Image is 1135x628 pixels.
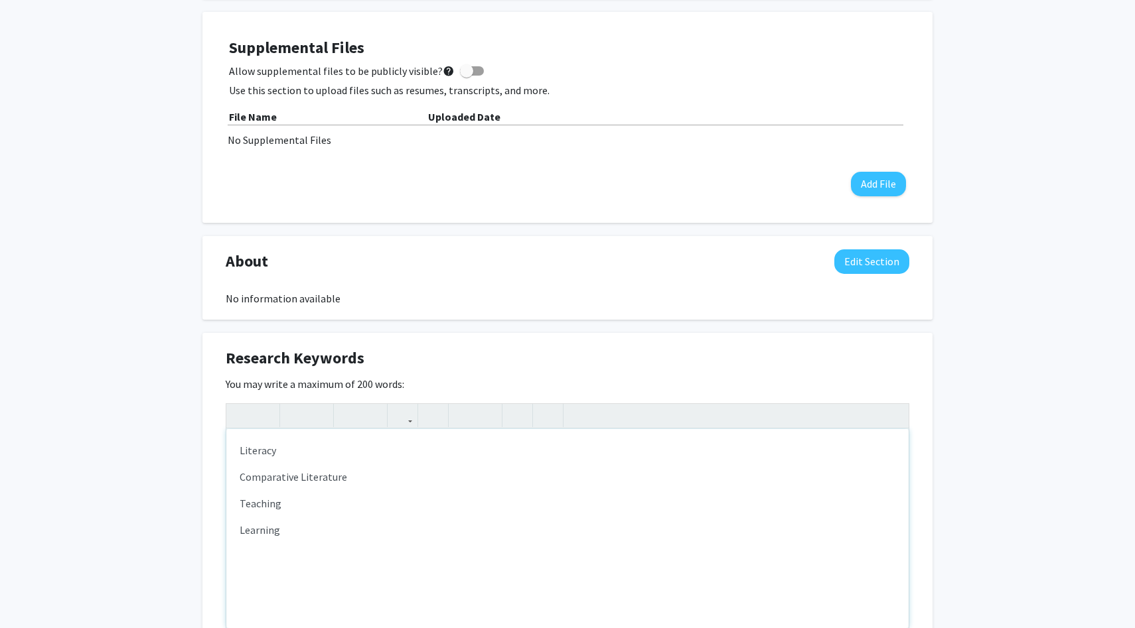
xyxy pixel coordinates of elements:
[240,444,276,457] span: Literacy
[443,63,455,79] mat-icon: help
[851,172,906,196] button: Add File
[229,82,906,98] p: Use this section to upload files such as resumes, transcripts, and more.
[226,376,404,392] label: You may write a maximum of 200 words:
[475,404,498,427] button: Ordered list
[337,404,360,427] button: Superscript
[283,404,307,427] button: Strong (Ctrl + B)
[229,63,455,79] span: Allow supplemental files to be publicly visible?
[226,290,909,306] div: No information available
[226,346,364,370] span: Research Keywords
[226,249,268,273] span: About
[536,404,560,427] button: Insert horizontal rule
[229,38,906,58] h4: Supplemental Files
[240,495,895,511] p: Teaching
[229,110,277,123] b: File Name
[428,110,500,123] b: Uploaded Date
[230,404,253,427] button: Undo (Ctrl + Z)
[307,404,330,427] button: Emphasis (Ctrl + I)
[253,404,276,427] button: Redo (Ctrl + Y)
[360,404,384,427] button: Subscript
[421,404,445,427] button: Insert Image
[240,522,895,538] p: Learning
[834,249,909,274] button: Edit About
[240,469,895,485] p: Comparative Literature
[228,132,907,148] div: No Supplemental Files
[10,568,56,618] iframe: Chat
[391,404,414,427] button: Link
[226,429,909,628] div: Note to users with screen readers: Please deactivate our accessibility plugin for this page as it...
[506,404,529,427] button: Remove format
[452,404,475,427] button: Unordered list
[882,404,905,427] button: Fullscreen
